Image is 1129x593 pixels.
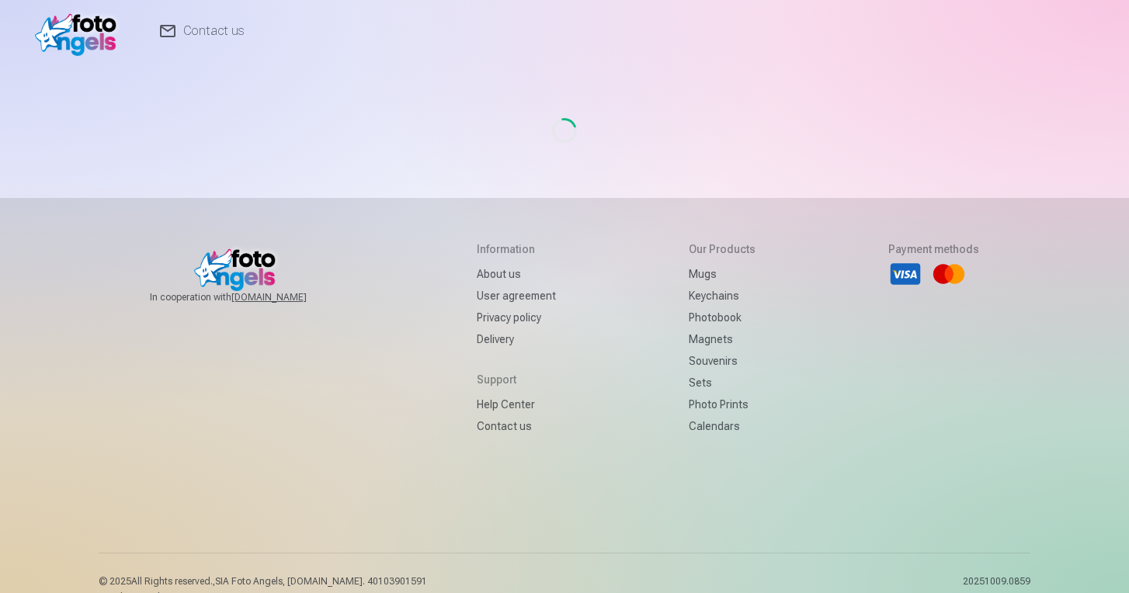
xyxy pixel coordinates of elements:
[689,241,756,257] h5: Our products
[689,263,756,285] a: Mugs
[477,394,556,415] a: Help Center
[932,257,966,291] li: Mastercard
[35,6,124,56] img: /v1
[231,291,344,303] a: [DOMAIN_NAME]
[477,307,556,328] a: Privacy policy
[99,575,427,588] p: © 2025 All Rights reserved. ,
[477,415,556,437] a: Contact us
[477,241,556,257] h5: Information
[477,263,556,285] a: About us
[689,372,756,394] a: Sets
[689,415,756,437] a: Calendars
[888,241,979,257] h5: Payment methods
[689,307,756,328] a: Photobook
[689,350,756,372] a: Souvenirs
[689,394,756,415] a: Photo prints
[888,257,922,291] li: Visa
[477,285,556,307] a: User agreement
[477,328,556,350] a: Delivery
[150,291,344,303] span: In cooperation with
[689,285,756,307] a: Keychains
[477,372,556,387] h5: Support
[215,576,427,587] span: SIA Foto Angels, [DOMAIN_NAME]. 40103901591
[689,328,756,350] a: Magnets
